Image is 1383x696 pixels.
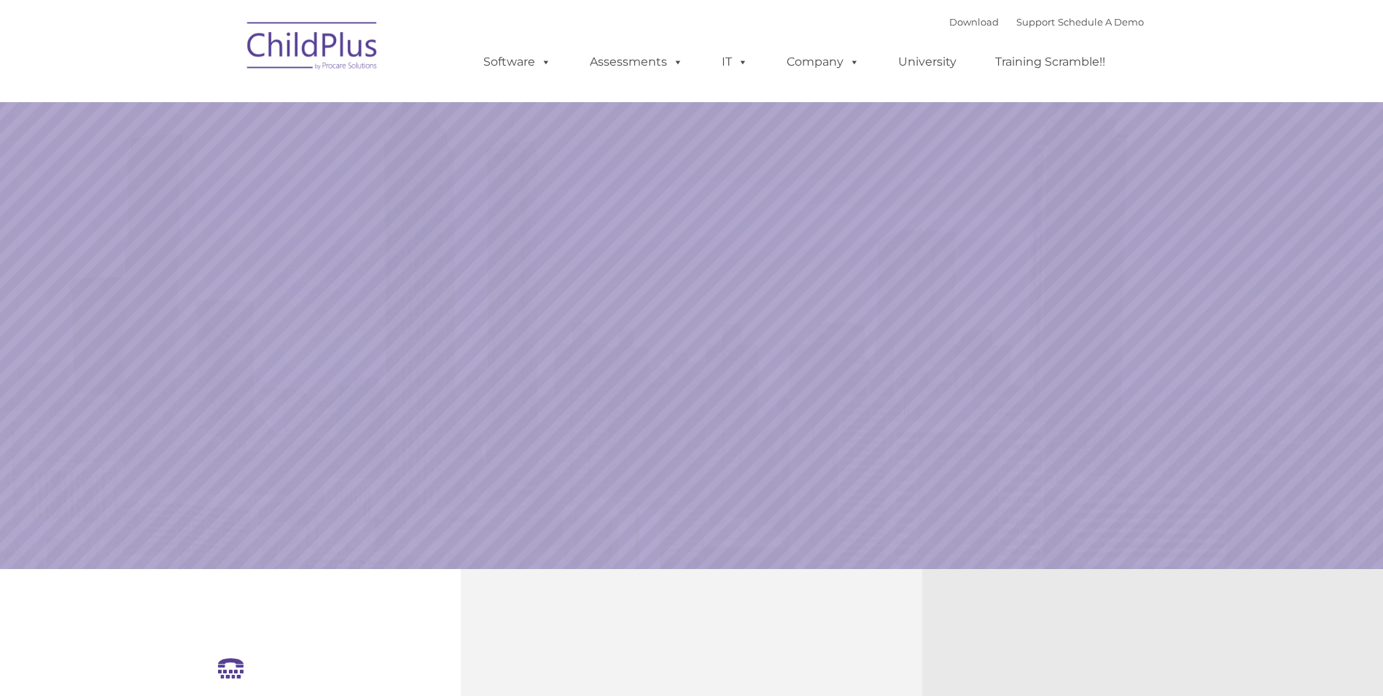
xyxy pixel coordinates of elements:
a: Download [949,16,999,28]
a: Software [469,47,566,77]
a: Company [772,47,874,77]
a: Learn More [940,413,1171,474]
a: Assessments [575,47,698,77]
a: IT [707,47,763,77]
a: Support [1016,16,1055,28]
a: University [884,47,971,77]
a: Schedule A Demo [1058,16,1144,28]
a: Training Scramble!! [981,47,1120,77]
font: | [949,16,1144,28]
img: ChildPlus by Procare Solutions [240,12,386,85]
